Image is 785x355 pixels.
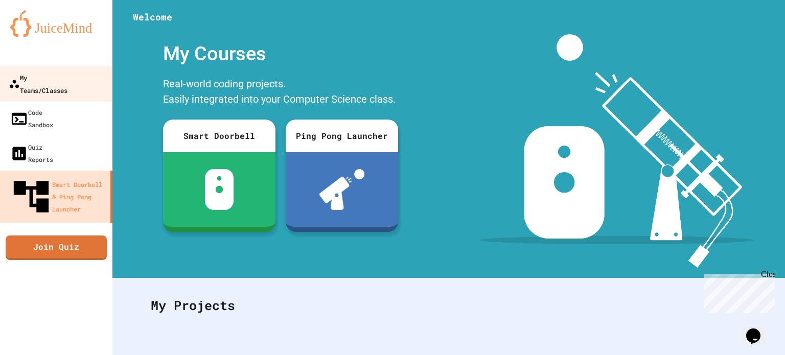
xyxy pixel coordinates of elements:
iframe: chat widget [700,270,775,313]
div: Real-world coding projects. Easily integrated into your Computer Science class. [158,74,403,112]
img: sdb-white.svg [205,169,234,210]
iframe: chat widget [742,314,775,345]
img: logo-orange.svg [10,10,102,37]
a: Join Quiz [6,235,107,260]
div: Quiz Reports [10,141,53,165]
div: Ping Pong Launcher [286,120,398,152]
img: banner-image-my-projects.png [480,34,754,268]
img: ppl-with-ball.png [319,169,365,210]
div: My Projects [141,286,757,325]
div: Smart Doorbell [163,120,275,152]
div: Chat with us now!Close [4,4,71,65]
div: My Courses [158,34,403,74]
div: Code Sandbox [10,106,53,131]
div: Smart Doorbell & Ping Pong Launcher [10,176,106,218]
div: My Teams/Classes [9,71,67,96]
